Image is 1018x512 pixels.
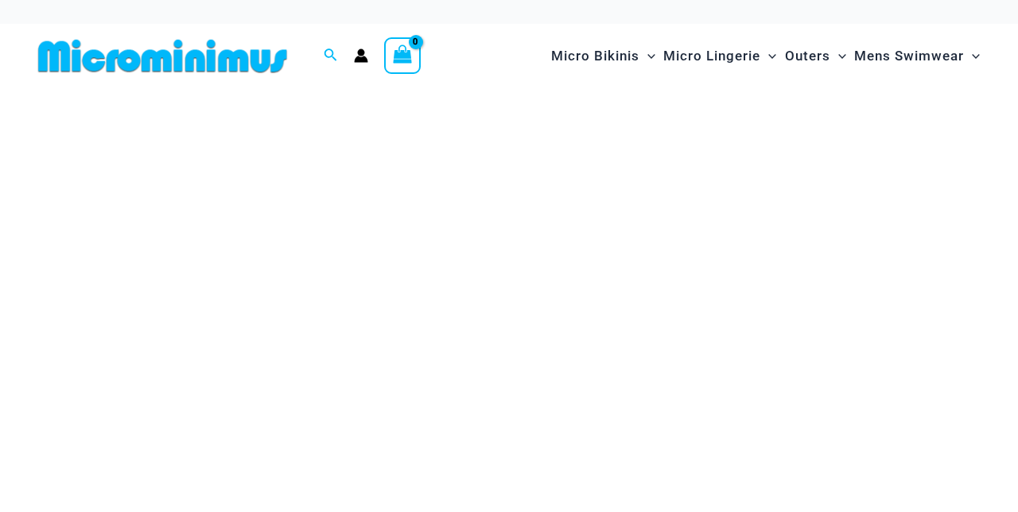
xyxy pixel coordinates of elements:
[639,36,655,76] span: Menu Toggle
[551,36,639,76] span: Micro Bikinis
[384,37,421,74] a: View Shopping Cart, empty
[850,32,984,80] a: Mens SwimwearMenu ToggleMenu Toggle
[659,32,780,80] a: Micro LingerieMenu ToggleMenu Toggle
[854,36,964,76] span: Mens Swimwear
[785,36,830,76] span: Outers
[324,46,338,66] a: Search icon link
[547,32,659,80] a: Micro BikinisMenu ToggleMenu Toggle
[964,36,980,76] span: Menu Toggle
[354,48,368,63] a: Account icon link
[32,38,293,74] img: MM SHOP LOGO FLAT
[663,36,760,76] span: Micro Lingerie
[760,36,776,76] span: Menu Toggle
[545,29,986,83] nav: Site Navigation
[781,32,850,80] a: OutersMenu ToggleMenu Toggle
[830,36,846,76] span: Menu Toggle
